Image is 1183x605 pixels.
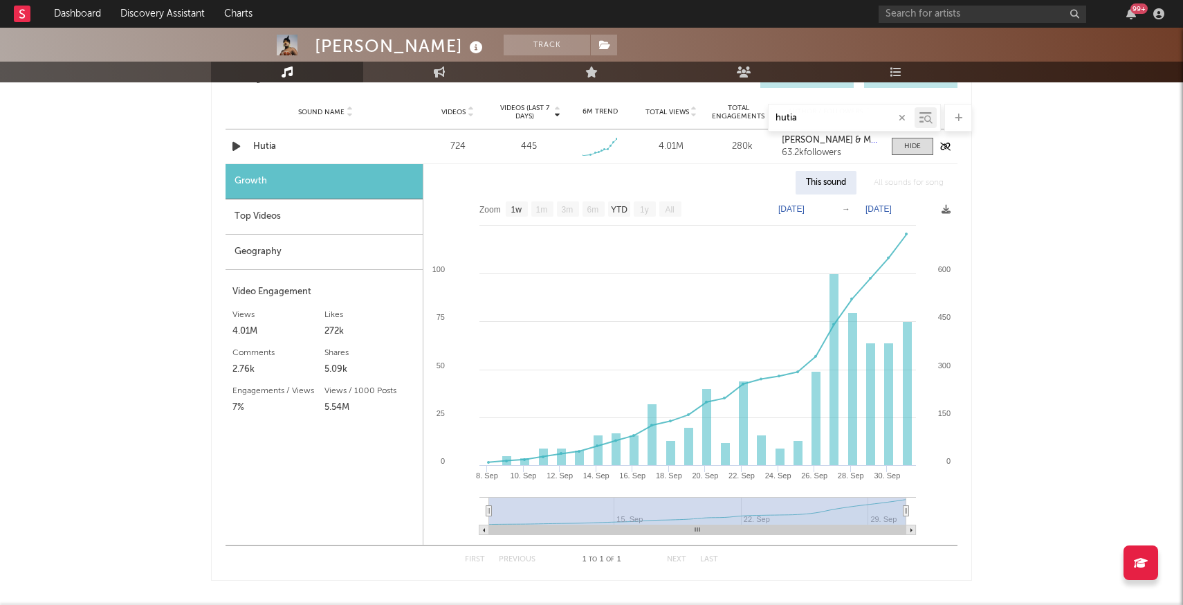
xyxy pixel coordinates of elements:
[765,471,791,480] text: 24. Sep
[232,323,324,340] div: 4.01M
[778,204,805,214] text: [DATE]
[587,205,599,215] text: 6m
[769,113,915,124] input: Search by song name or URL
[441,457,445,465] text: 0
[563,552,639,568] div: 1 1 1
[547,471,573,480] text: 12. Sep
[315,35,486,57] div: [PERSON_NAME]
[232,361,324,378] div: 2.76k
[838,471,864,480] text: 28. Sep
[879,6,1086,23] input: Search for artists
[521,140,537,154] div: 445
[476,471,498,480] text: 8. Sep
[232,284,416,300] div: Video Engagement
[226,199,423,235] div: Top Videos
[226,235,423,270] div: Geography
[536,205,548,215] text: 1m
[504,35,590,55] button: Track
[226,164,423,199] div: Growth
[232,307,324,323] div: Views
[665,205,674,215] text: All
[232,345,324,361] div: Comments
[479,205,501,215] text: Zoom
[801,471,827,480] text: 26. Sep
[938,265,951,273] text: 600
[640,205,649,215] text: 1y
[324,345,416,361] div: Shares
[938,409,951,417] text: 150
[1130,3,1148,14] div: 99 +
[562,205,574,215] text: 3m
[865,204,892,214] text: [DATE]
[639,140,704,154] div: 4.01M
[432,265,445,273] text: 100
[938,361,951,370] text: 300
[619,471,645,480] text: 16. Sep
[863,171,954,195] div: All sounds for song
[324,307,416,323] div: Likes
[728,471,755,480] text: 22. Sep
[511,205,522,215] text: 1w
[611,205,627,215] text: YTD
[324,383,416,399] div: Views / 1000 Posts
[583,471,609,480] text: 14. Sep
[465,556,485,563] button: First
[946,457,951,465] text: 0
[324,323,416,340] div: 272k
[511,471,537,480] text: 10. Sep
[796,171,856,195] div: This sound
[700,556,718,563] button: Last
[692,471,718,480] text: 20. Sep
[782,148,878,158] div: 63.2k followers
[437,313,445,321] text: 75
[437,361,445,370] text: 50
[499,556,535,563] button: Previous
[232,383,324,399] div: Engagements / Views
[606,557,614,563] span: of
[324,361,416,378] div: 5.09k
[324,399,416,416] div: 5.54M
[589,557,597,563] span: to
[667,556,686,563] button: Next
[425,140,490,154] div: 724
[782,136,878,145] a: [PERSON_NAME] & Madism & [PERSON_NAME]
[938,313,951,321] text: 450
[437,409,445,417] text: 25
[782,136,978,145] strong: [PERSON_NAME] & Madism & [PERSON_NAME]
[710,140,775,154] div: 280k
[842,204,850,214] text: →
[232,399,324,416] div: 7%
[253,140,398,154] a: Hutia
[656,471,682,480] text: 18. Sep
[1126,8,1136,19] button: 99+
[874,471,900,480] text: 30. Sep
